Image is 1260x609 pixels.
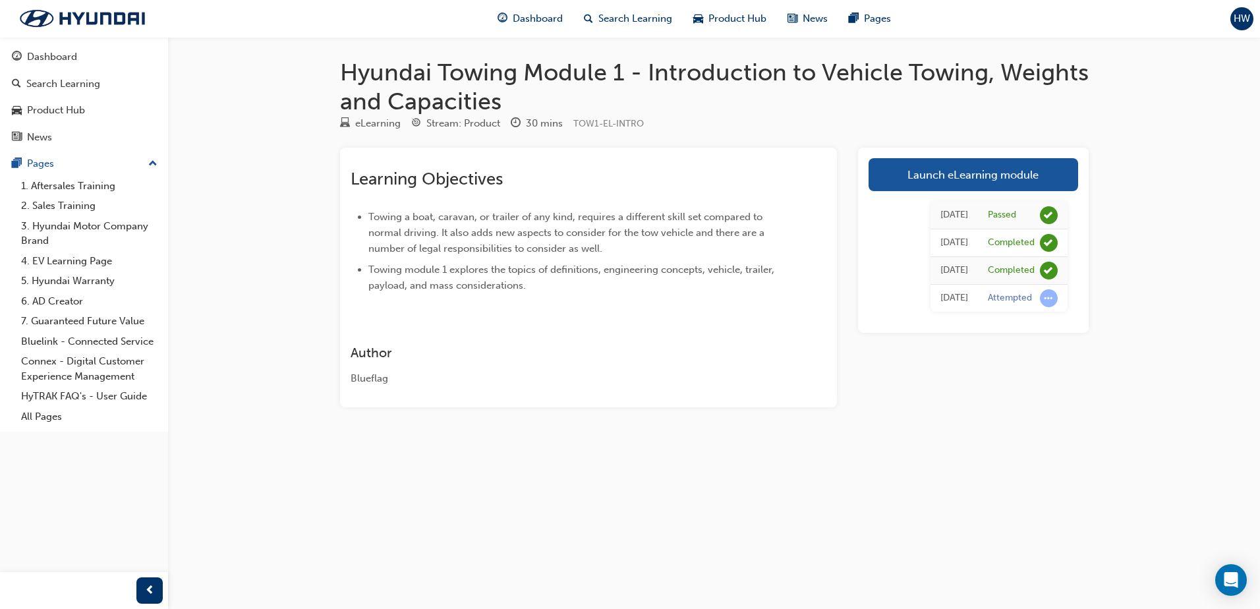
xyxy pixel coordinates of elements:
span: clock-icon [511,118,521,130]
span: prev-icon [145,583,155,599]
span: Learning Objectives [351,169,503,189]
div: Stream [411,115,500,132]
span: news-icon [12,132,22,144]
span: car-icon [693,11,703,27]
a: Bluelink - Connected Service [16,332,163,352]
div: Attempted [988,292,1032,304]
a: car-iconProduct Hub [683,5,777,32]
a: News [5,125,163,150]
h3: Author [351,345,779,361]
span: search-icon [584,11,593,27]
a: Search Learning [5,72,163,96]
a: 7. Guaranteed Future Value [16,311,163,332]
div: Type [340,115,401,132]
span: target-icon [411,118,421,130]
button: Pages [5,152,163,176]
a: 1. Aftersales Training [16,176,163,196]
div: Completed [988,264,1035,277]
span: Pages [864,11,891,26]
a: Connex - Digital Customer Experience Management [16,351,163,386]
span: learningRecordVerb_COMPLETE-icon [1040,234,1058,252]
span: pages-icon [849,11,859,27]
button: HW [1230,7,1253,30]
span: up-icon [148,156,157,173]
div: 30 mins [526,116,563,131]
div: Stream: Product [426,116,500,131]
div: Blueflag [351,371,779,386]
span: guage-icon [498,11,507,27]
span: Towing module 1 explores the topics of definitions, engineering concepts, vehicle, trailer, paylo... [368,264,777,291]
div: Open Intercom Messenger [1215,564,1247,596]
a: 2. Sales Training [16,196,163,216]
div: Mon Sep 22 2025 16:32:59 GMT+1000 (Australian Eastern Standard Time) [940,291,968,306]
a: Dashboard [5,45,163,69]
div: Pages [27,156,54,171]
span: news-icon [787,11,797,27]
div: Duration [511,115,563,132]
div: Passed [988,209,1016,221]
span: learningRecordVerb_COMPLETE-icon [1040,262,1058,279]
div: eLearning [355,116,401,131]
span: Towing a boat, caravan, or trailer of any kind, requires a different skill set compared to normal... [368,211,767,254]
div: Product Hub [27,103,85,118]
a: 4. EV Learning Page [16,251,163,272]
a: HyTRAK FAQ's - User Guide [16,386,163,407]
a: news-iconNews [777,5,838,32]
span: car-icon [12,105,22,117]
span: HW [1234,11,1250,26]
button: DashboardSearch LearningProduct HubNews [5,42,163,152]
span: Search Learning [598,11,672,26]
img: Trak [7,5,158,32]
div: Mon Sep 22 2025 16:48:51 GMT+1000 (Australian Eastern Standard Time) [940,235,968,250]
a: All Pages [16,407,163,427]
div: Completed [988,237,1035,249]
span: learningRecordVerb_ATTEMPT-icon [1040,289,1058,307]
a: Product Hub [5,98,163,123]
a: 6. AD Creator [16,291,163,312]
span: guage-icon [12,51,22,63]
a: 5. Hyundai Warranty [16,271,163,291]
div: News [27,130,52,145]
span: Dashboard [513,11,563,26]
span: Product Hub [708,11,766,26]
div: Search Learning [26,76,100,92]
span: search-icon [12,78,21,90]
span: pages-icon [12,158,22,170]
span: Learning resource code [573,118,644,129]
h1: Hyundai Towing Module 1 - Introduction to Vehicle Towing, Weights and Capacities [340,58,1089,115]
span: News [803,11,828,26]
div: Dashboard [27,49,77,65]
a: guage-iconDashboard [487,5,573,32]
a: Launch eLearning module [869,158,1078,191]
div: Mon Sep 22 2025 16:48:51 GMT+1000 (Australian Eastern Standard Time) [940,208,968,223]
div: Mon Sep 22 2025 16:37:48 GMT+1000 (Australian Eastern Standard Time) [940,263,968,278]
span: learningRecordVerb_PASS-icon [1040,206,1058,224]
a: 3. Hyundai Motor Company Brand [16,216,163,251]
a: pages-iconPages [838,5,902,32]
span: learningResourceType_ELEARNING-icon [340,118,350,130]
a: search-iconSearch Learning [573,5,683,32]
